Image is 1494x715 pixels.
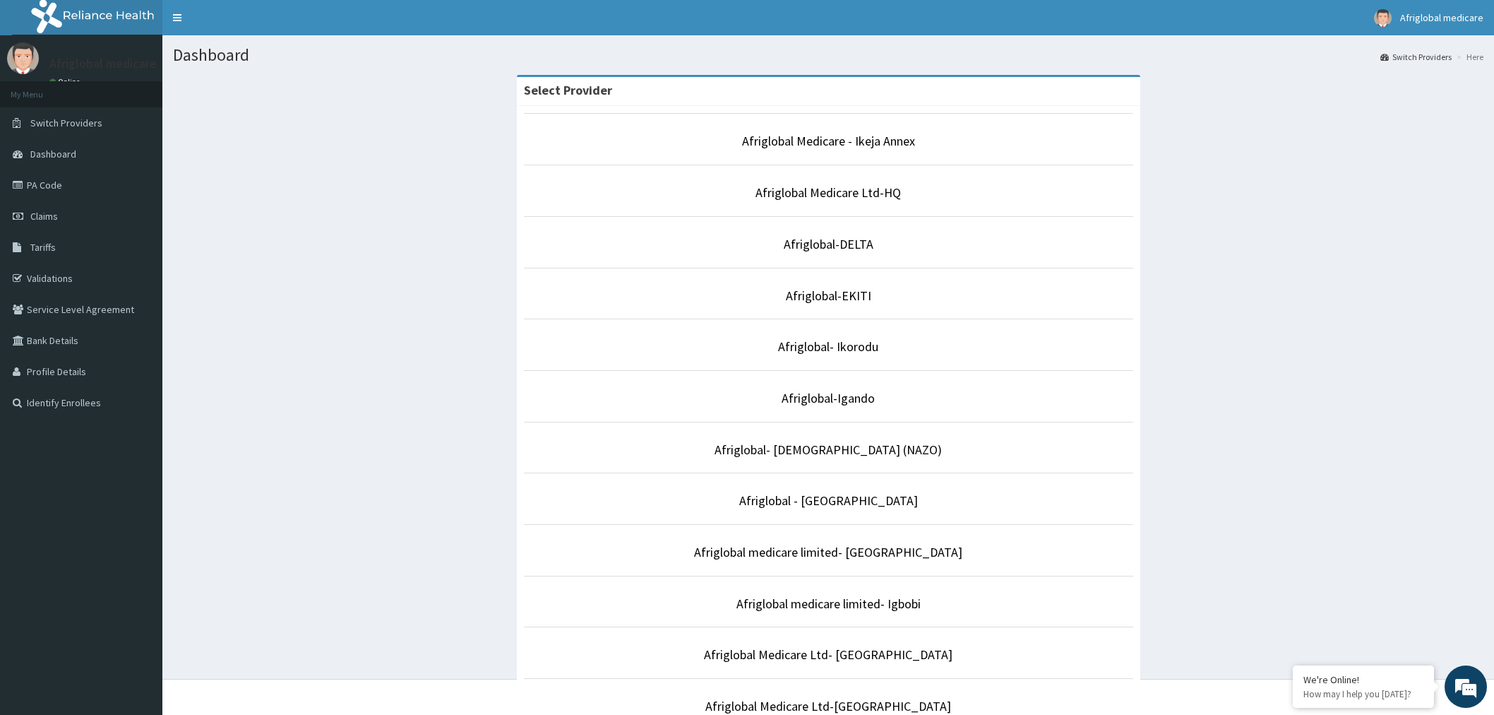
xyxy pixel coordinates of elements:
span: Switch Providers [30,117,102,129]
strong: Select Provider [524,82,612,98]
h1: Dashboard [173,46,1483,64]
li: Here [1453,51,1483,63]
a: Switch Providers [1380,51,1452,63]
a: Afriglobal Medicare Ltd-[GEOGRAPHIC_DATA] [705,698,951,714]
a: Afriglobal- [DEMOGRAPHIC_DATA] (NAZO) [715,442,942,458]
span: Afriglobal medicare [1400,11,1483,24]
a: Afriglobal medicare limited- Igbobi [736,596,921,612]
a: Afriglobal-EKITI [786,288,871,304]
a: Afriglobal medicare limited- [GEOGRAPHIC_DATA] [694,544,962,560]
a: Afriglobal- Ikorodu [778,338,878,355]
div: We're Online! [1303,673,1423,686]
a: Afriglobal - [GEOGRAPHIC_DATA] [739,492,918,509]
a: Online [49,77,83,87]
p: Afriglobal medicare [49,57,157,70]
a: Afriglobal-DELTA [784,236,873,252]
a: Afriglobal-Igando [782,390,875,406]
span: Tariffs [30,241,56,254]
a: Afriglobal Medicare - Ikeja Annex [742,133,915,149]
span: Claims [30,210,58,223]
img: User Image [1374,9,1392,27]
img: User Image [7,42,39,74]
a: Afriglobal Medicare Ltd-HQ [755,184,901,201]
p: How may I help you today? [1303,688,1423,700]
span: Dashboard [30,148,76,160]
a: Afriglobal Medicare Ltd- [GEOGRAPHIC_DATA] [704,646,952,663]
